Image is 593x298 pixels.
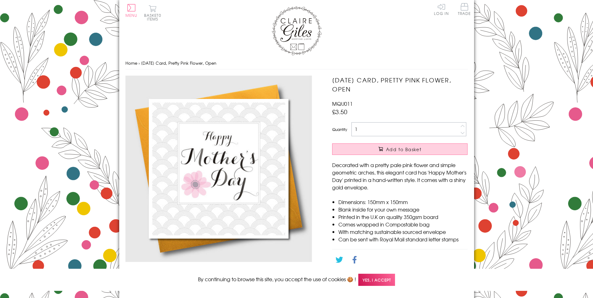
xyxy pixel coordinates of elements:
[338,228,468,235] li: With matching sustainable sourced envelope
[144,5,161,21] button: Basket0 items
[434,3,449,15] a: Log In
[125,57,468,70] nav: breadcrumbs
[338,235,468,243] li: Can be sent with Royal Mail standard letter stamps
[338,206,468,213] li: Blank inside for your own message
[338,221,468,228] li: Comes wrapped in Compostable bag
[141,60,216,66] span: [DATE] Card, Pretty Pink Flower, Open
[139,60,140,66] span: ›
[338,198,468,206] li: Dimensions: 150mm x 150mm
[125,4,138,17] button: Menu
[332,107,347,116] span: £3.50
[332,127,347,132] label: Quantity
[332,76,468,94] h1: [DATE] Card, Pretty Pink Flower, Open
[386,146,421,152] span: Add to Basket
[458,3,471,15] span: Trade
[125,76,312,262] img: Mother's Day Card, Pretty Pink Flower, Open
[272,6,322,55] img: Claire Giles Greetings Cards
[125,60,137,66] a: Home
[332,100,353,107] span: MQU011
[147,12,161,22] span: 0 items
[458,3,471,16] a: Trade
[332,143,468,155] button: Add to Basket
[332,161,468,191] p: Decorated with a pretty pale pink flower and simple geometric arches, this elegant card has 'Happ...
[338,213,468,221] li: Printed in the U.K on quality 350gsm board
[358,274,395,286] span: Yes, I accept
[125,12,138,18] span: Menu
